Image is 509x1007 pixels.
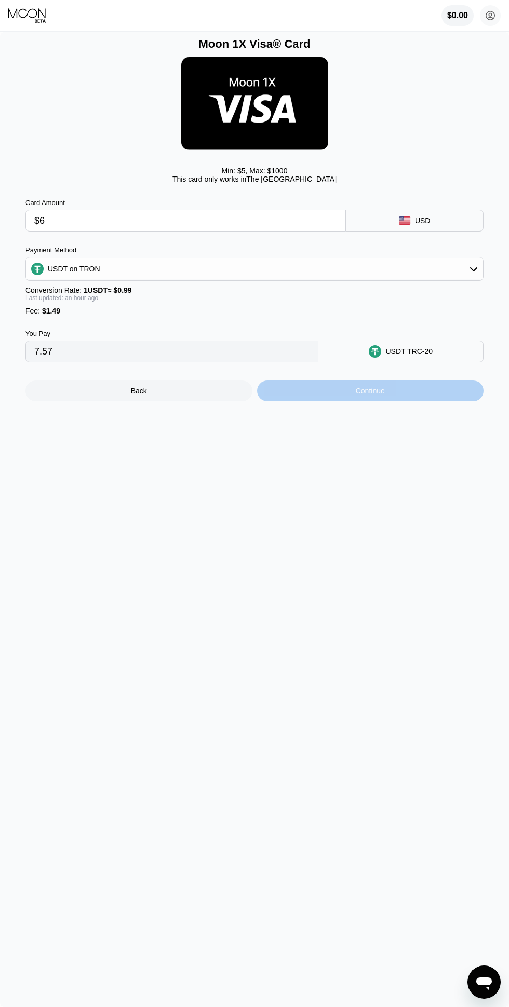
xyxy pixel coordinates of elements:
div: Last updated: an hour ago [25,294,484,302]
div: You Pay [25,330,318,337]
div: USDT on TRON [48,265,100,273]
div: Continue [257,380,484,401]
div: Continue [356,387,385,395]
div: USDT TRC-20 [385,347,433,356]
div: USD [415,216,431,225]
div: Conversion Rate: [25,286,484,294]
input: $0.00 [34,210,337,231]
div: Min: $ 5 , Max: $ 1000 [222,167,288,175]
div: Back [131,387,147,395]
span: 1 USDT ≈ $0.99 [84,286,132,294]
div: Card Amount [25,199,346,207]
div: Back [25,380,252,401]
div: Payment Method [25,246,484,254]
iframe: زر إطلاق نافذة المراسلة [467,965,501,999]
span: $1.49 [42,307,60,315]
div: Fee : [25,307,484,315]
div: $0.00 [447,11,468,20]
div: $0.00 [441,5,474,26]
div: This card only works in The [GEOGRAPHIC_DATA] [172,175,337,183]
div: Moon 1X Visa® Card [25,37,484,51]
div: USDT on TRON [26,258,483,279]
